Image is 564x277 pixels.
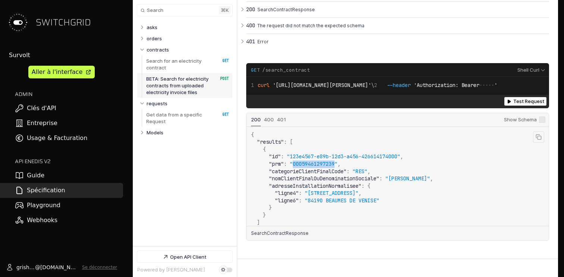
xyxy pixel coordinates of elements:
p: Error [257,38,547,45]
span: { [367,183,370,189]
span: "84190 BEAUMES DE VENISE" [305,197,379,204]
span: , [358,190,361,196]
img: Switchgrid Logo [6,10,30,34]
a: requests [147,98,229,109]
span: : [347,168,350,175]
span: 400 [264,116,274,122]
span: \ [251,82,374,88]
span: : [284,138,287,145]
span: Search [147,7,163,13]
span: Test Request [513,99,544,104]
span: [ [290,138,293,145]
span: @ [35,264,40,271]
p: SearchContractResponse [251,230,308,237]
p: Get data from a specific Request [146,111,212,125]
span: 400 [246,22,255,28]
span: 401 [246,38,255,44]
span: "ligne4" [275,190,299,196]
span: GET [214,112,229,117]
span: { [251,131,254,138]
span: GET [251,67,260,74]
span: /search_contract [262,67,310,74]
button: 200 SearchContractResponse [246,2,549,18]
a: Powered by [PERSON_NAME] [137,267,205,273]
span: , [367,168,370,175]
div: Example Responses [246,113,549,241]
button: Se déconnecter [82,264,117,270]
span: : [361,183,364,189]
a: Aller à l'interface [28,66,95,78]
div: Set dark mode [221,268,225,272]
p: SearchContractResponse [257,6,547,13]
p: contracts [147,46,169,53]
span: grishjan [16,264,35,271]
span: --header [387,82,411,88]
nav: Table of contents for Api [133,18,237,246]
span: 401 [277,116,286,122]
span: { [263,146,266,153]
kbd: ⌘ k [219,6,231,14]
p: BETA: Search for electricity contracts from uploaded electricity invoice files [146,75,212,96]
span: 200 [246,6,255,12]
span: 200 [251,116,261,122]
a: Search for an electricity contract GET [146,55,229,73]
span: curl [258,82,270,88]
span: : [299,190,302,196]
span: : [299,197,302,204]
span: : [281,153,284,160]
a: orders [147,33,229,44]
span: } [269,204,272,211]
span: "prm" [269,161,284,167]
span: "[STREET_ADDRESS]" [305,190,358,196]
div: Survolt [9,51,123,60]
span: "nomClientFinalOuDenominationSociale" [269,175,379,182]
span: "adresseInstallationNormalisee" [269,183,361,189]
button: 400 The request did not match the expected schema [246,18,549,34]
span: "00059461297239" [290,161,338,167]
p: The request did not match the expected schema [257,22,547,29]
p: requests [147,100,167,107]
a: Models [147,127,229,138]
span: , [338,161,341,167]
a: contracts [147,44,229,55]
div: Aller à l'interface [32,68,82,77]
span: "[PERSON_NAME]" [385,175,430,182]
button: 401 Error [246,34,549,50]
span: "categorieClientFinalCode" [269,168,347,175]
span: , [430,175,433,182]
label: Show Schema [504,113,545,127]
span: 'Authorization: Bearer ' [414,82,497,88]
p: Models [147,129,163,136]
h2: API ENEDIS v2 [15,158,123,165]
span: : [284,161,287,167]
span: ] [257,219,260,226]
button: Test Request [504,97,546,106]
span: } [263,212,266,218]
a: asks [147,22,229,33]
a: BETA: Search for electricity contracts from uploaded electricity invoice files POST [146,73,229,98]
span: , [400,153,403,160]
a: Open API Client [137,251,232,262]
p: asks [147,24,157,31]
span: "RES" [352,168,367,175]
span: POST [214,76,229,81]
span: "id" [269,153,281,160]
p: Search for an electricity contract [146,57,212,71]
span: "results" [257,138,284,145]
p: orders [147,35,162,42]
span: '[URL][DOMAIN_NAME][PERSON_NAME]' [273,82,371,88]
span: SWITCHGRID [36,16,91,28]
span: "ligne6" [275,197,299,204]
span: "123e4567-e89b-12d3-a456-426614174000" [287,153,400,160]
span: : [379,175,382,182]
span: [DOMAIN_NAME] [40,264,79,271]
a: Get data from a specific Request GET [146,109,229,127]
span: GET [214,58,229,63]
h2: ADMIN [15,90,123,98]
